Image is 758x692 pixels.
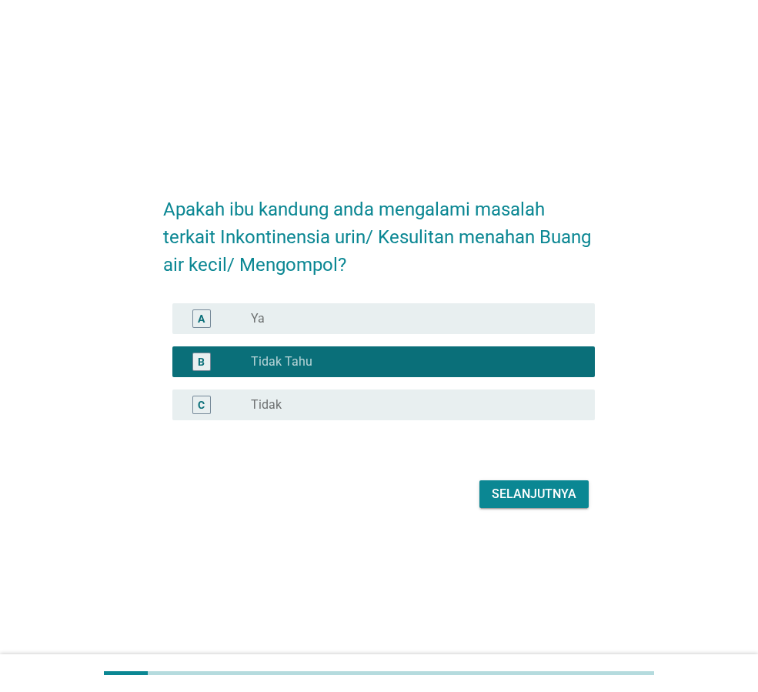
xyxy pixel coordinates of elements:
button: Selanjutnya [479,480,589,508]
div: C [198,396,205,413]
div: B [198,353,205,369]
label: Tidak Tahu [251,354,312,369]
label: Ya [251,311,265,326]
label: Tidak [251,397,282,413]
div: Selanjutnya [492,485,576,503]
h2: Apakah ibu kandung anda mengalami masalah terkait Inkontinensia urin/ Kesulitan menahan Buang air... [163,180,595,279]
div: A [198,310,205,326]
